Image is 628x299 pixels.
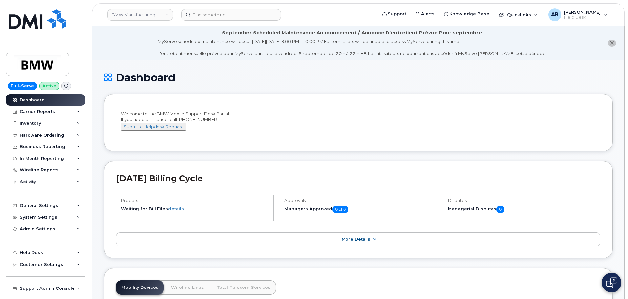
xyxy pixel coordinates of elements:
div: Welcome to the BMW Mobile Support Desk Portal If you need assistance, call [PHONE_NUMBER]. [121,111,596,137]
div: September Scheduled Maintenance Announcement / Annonce D'entretient Prévue Pour septembre [222,30,482,36]
h4: Approvals [284,198,431,203]
h4: Disputes [448,198,600,203]
span: 0 of 0 [332,206,348,213]
span: More Details [342,237,370,242]
button: close notification [608,40,616,47]
a: Submit a Helpdesk Request [121,124,186,129]
div: MyServe scheduled maintenance will occur [DATE][DATE] 8:00 PM - 10:00 PM Eastern. Users will be u... [158,38,547,57]
a: Mobility Devices [116,280,164,295]
h2: [DATE] Billing Cycle [116,173,600,183]
img: Open chat [606,277,617,288]
h1: Dashboard [104,72,613,83]
a: details [168,206,184,211]
button: Submit a Helpdesk Request [121,123,186,131]
h5: Managerial Disputes [448,206,600,213]
a: Total Telecom Services [211,280,276,295]
h5: Managers Approved [284,206,431,213]
span: 0 [496,206,504,213]
h4: Process [121,198,268,203]
li: Waiting for Bill Files [121,206,268,212]
a: Wireline Lines [166,280,209,295]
